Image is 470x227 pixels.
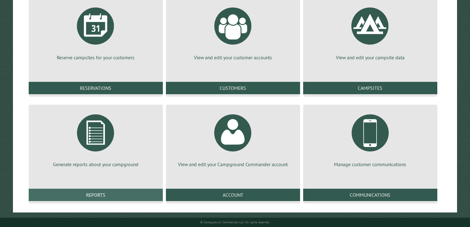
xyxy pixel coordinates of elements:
a: Manage customer communications [311,110,430,168]
p: View and edit your Campground Commander account [173,161,293,168]
p: View and edit your customer accounts [173,54,293,61]
a: Generate reports about your campground [36,110,155,168]
a: Reserve campsites for your customers [36,3,155,61]
a: Communications [303,189,437,201]
small: © Campground Commander LLC. All rights reserved. [200,220,270,224]
a: View and edit your campsite data [311,3,430,61]
a: Reports [29,189,163,201]
a: Customers [166,82,300,94]
p: Manage customer communications [311,161,430,168]
a: Reservations [29,82,163,94]
a: View and edit your Campground Commander account [173,110,293,168]
a: Campsites [303,82,437,94]
p: Generate reports about your campground [36,161,155,168]
a: Account [166,189,300,201]
a: View and edit your customer accounts [173,3,293,61]
p: View and edit your campsite data [311,54,430,61]
p: Reserve campsites for your customers [36,54,155,61]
